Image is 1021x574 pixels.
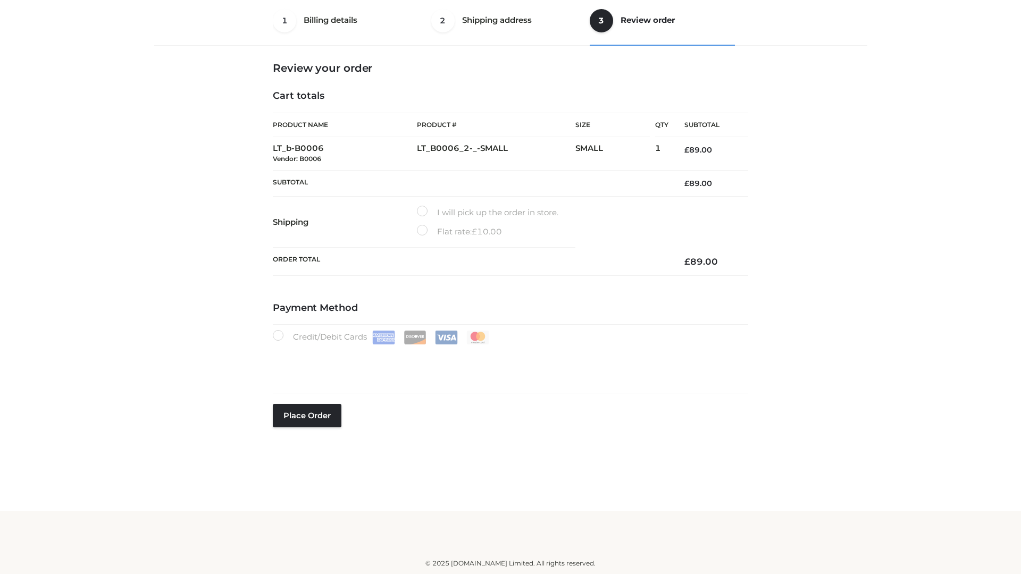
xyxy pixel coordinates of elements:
h4: Cart totals [273,90,748,102]
th: Product # [417,113,575,137]
td: SMALL [575,137,655,171]
td: LT_B0006_2-_-SMALL [417,137,575,171]
bdi: 89.00 [684,256,718,267]
th: Shipping [273,197,417,248]
small: Vendor: B0006 [273,155,321,163]
label: I will pick up the order in store. [417,206,558,220]
td: LT_b-B0006 [273,137,417,171]
span: £ [684,179,689,188]
h4: Payment Method [273,302,748,314]
th: Order Total [273,248,668,276]
th: Subtotal [668,113,748,137]
span: £ [684,145,689,155]
th: Qty [655,113,668,137]
h3: Review your order [273,62,748,74]
th: Product Name [273,113,417,137]
td: 1 [655,137,668,171]
bdi: 89.00 [684,179,712,188]
iframe: Secure payment input frame [271,342,746,381]
bdi: 10.00 [472,226,502,237]
label: Flat rate: [417,225,502,239]
th: Size [575,113,650,137]
img: Mastercard [466,331,489,344]
span: £ [472,226,477,237]
img: Amex [372,331,395,344]
span: £ [684,256,690,267]
img: Discover [404,331,426,344]
label: Credit/Debit Cards [273,330,490,344]
img: Visa [435,331,458,344]
button: Place order [273,404,341,427]
th: Subtotal [273,170,668,196]
div: © 2025 [DOMAIN_NAME] Limited. All rights reserved. [158,558,863,569]
bdi: 89.00 [684,145,712,155]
